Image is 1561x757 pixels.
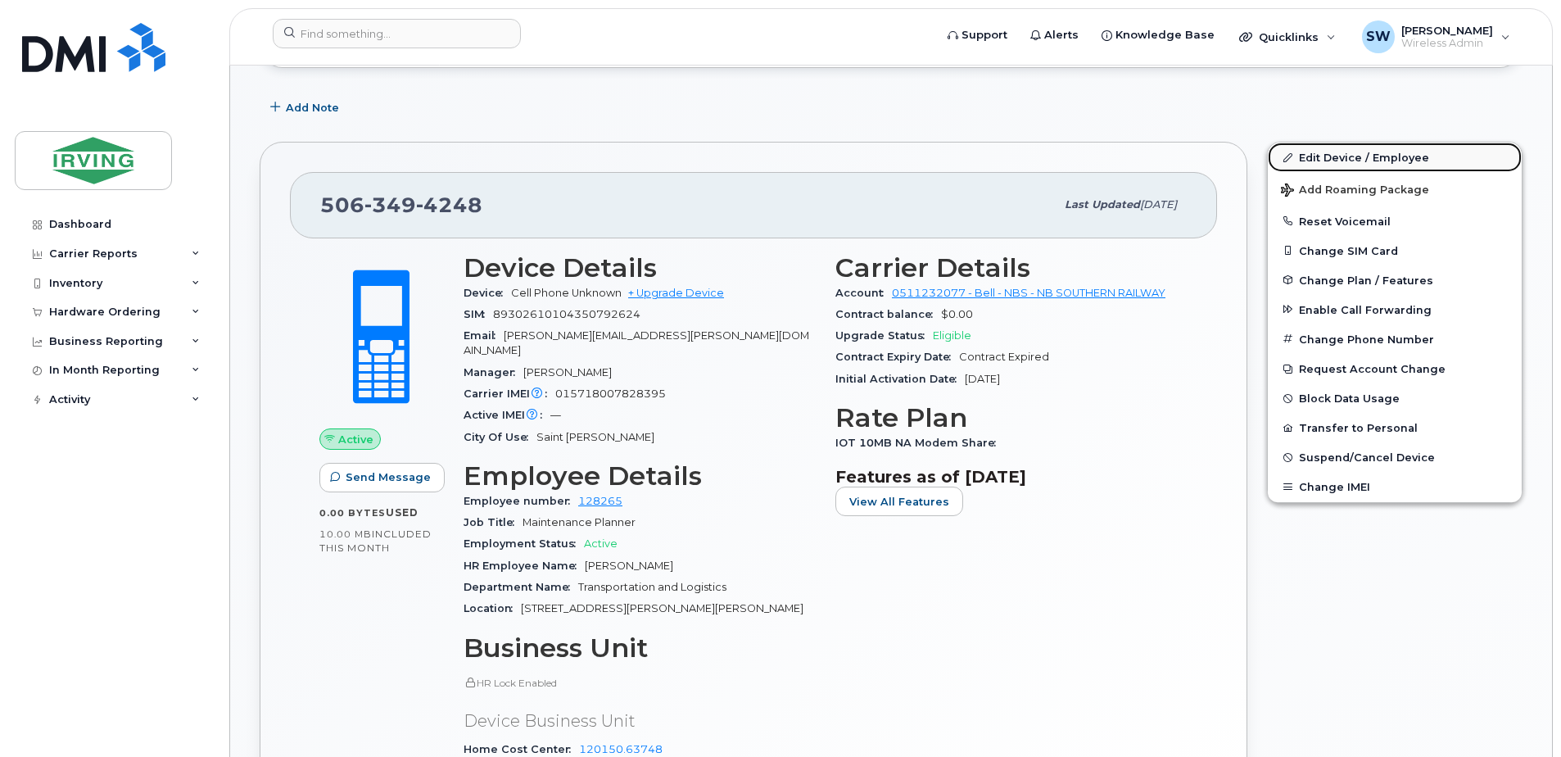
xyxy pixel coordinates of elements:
span: HR Employee Name [464,560,585,572]
span: $0.00 [941,308,973,320]
h3: Rate Plan [835,403,1188,433]
p: Device Business Unit [464,709,816,733]
h3: Business Unit [464,633,816,663]
span: Knowledge Base [1115,27,1215,43]
span: 015718007828395 [555,388,666,400]
span: 10.00 MB [319,528,372,540]
span: Change Plan / Features [1299,274,1433,286]
button: Add Note [260,93,353,122]
span: Manager [464,366,523,378]
input: Find something... [273,19,521,48]
span: [DATE] [1140,198,1177,211]
span: City Of Use [464,431,536,443]
p: HR Lock Enabled [464,676,816,690]
span: Email [464,329,504,342]
span: Enable Call Forwarding [1299,303,1432,315]
button: Change Plan / Features [1268,265,1522,295]
span: Quicklinks [1259,30,1319,43]
span: [PERSON_NAME] [585,560,673,572]
a: 128265 [578,495,622,507]
span: Employment Status [464,537,584,550]
span: Employee number [464,495,578,507]
button: Reset Voicemail [1268,206,1522,236]
a: Support [936,19,1019,52]
span: View All Features [849,494,949,510]
button: Change IMEI [1268,472,1522,501]
span: Contract Expired [959,351,1049,363]
a: 120150.63748 [579,743,663,755]
span: Transportation and Logistics [578,581,726,593]
a: + Upgrade Device [628,287,724,299]
span: Upgrade Status [835,329,933,342]
span: Send Message [346,469,431,485]
span: — [550,409,561,421]
h3: Device Details [464,253,816,283]
a: 0511232077 - Bell - NBS - NB SOUTHERN RAILWAY [892,287,1165,299]
span: Contract balance [835,308,941,320]
a: Knowledge Base [1090,19,1226,52]
button: Change Phone Number [1268,324,1522,354]
button: Enable Call Forwarding [1268,295,1522,324]
span: SIM [464,308,493,320]
button: Change SIM Card [1268,236,1522,265]
button: Request Account Change [1268,354,1522,383]
a: Edit Device / Employee [1268,143,1522,172]
div: Quicklinks [1228,20,1347,53]
h3: Employee Details [464,461,816,491]
span: 4248 [416,193,482,217]
span: Location [464,602,521,614]
span: Account [835,287,892,299]
span: Eligible [933,329,971,342]
span: [PERSON_NAME][EMAIL_ADDRESS][PERSON_NAME][DOMAIN_NAME] [464,329,809,356]
span: included this month [319,528,432,555]
span: Job Title [464,516,523,528]
span: SW [1366,27,1391,47]
span: Add Roaming Package [1281,184,1429,199]
span: used [386,506,419,519]
button: Suspend/Cancel Device [1268,442,1522,472]
a: Alerts [1019,19,1090,52]
button: Block Data Usage [1268,383,1522,413]
span: Last updated [1065,198,1140,211]
button: View All Features [835,487,963,516]
span: [PERSON_NAME] [523,366,612,378]
span: IOT 10MB NA Modem Share [835,437,1004,449]
span: Wireless Admin [1401,37,1493,50]
span: Department Name [464,581,578,593]
h3: Features as of [DATE] [835,467,1188,487]
span: Contract Expiry Date [835,351,959,363]
button: Transfer to Personal [1268,413,1522,442]
span: Active IMEI [464,409,550,421]
span: Device [464,287,511,299]
span: Support [961,27,1007,43]
span: Suspend/Cancel Device [1299,451,1435,464]
span: Cell Phone Unknown [511,287,622,299]
span: 349 [364,193,416,217]
span: 89302610104350792624 [493,308,640,320]
button: Send Message [319,463,445,492]
span: Active [338,432,373,447]
span: [PERSON_NAME] [1401,24,1493,37]
span: Alerts [1044,27,1079,43]
span: [DATE] [965,373,1000,385]
div: Sally Wyers [1351,20,1522,53]
span: Carrier IMEI [464,388,555,400]
span: Maintenance Planner [523,516,636,528]
h3: Carrier Details [835,253,1188,283]
span: 0.00 Bytes [319,507,386,519]
span: Initial Activation Date [835,373,965,385]
span: Add Note [286,100,339,116]
span: Active [584,537,618,550]
span: 506 [320,193,482,217]
span: Saint [PERSON_NAME] [536,431,654,443]
span: Home Cost Center [464,743,579,755]
span: [STREET_ADDRESS][PERSON_NAME][PERSON_NAME] [521,602,803,614]
button: Add Roaming Package [1268,172,1522,206]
